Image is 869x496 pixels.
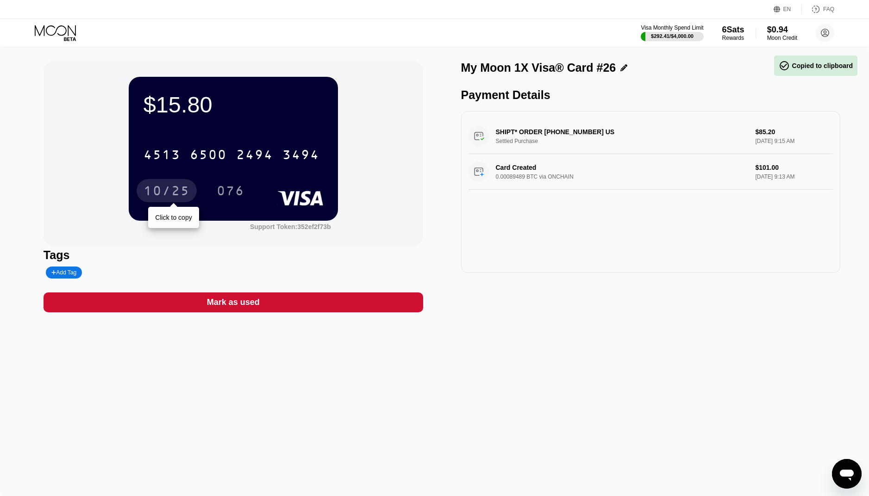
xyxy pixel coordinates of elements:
[210,179,251,202] div: 076
[138,143,325,166] div: 4513650024943494
[155,214,192,221] div: Click to copy
[722,25,744,41] div: 6SatsRewards
[144,149,181,163] div: 4513
[217,185,244,199] div: 076
[51,269,76,276] div: Add Tag
[461,61,616,74] div: My Moon 1X Visa® Card #26
[779,60,853,71] div: Copied to clipboard
[651,33,694,39] div: $292.41 / $4,000.00
[190,149,227,163] div: 6500
[722,25,744,35] div: 6 Sats
[144,185,190,199] div: 10/25
[46,267,82,279] div: Add Tag
[783,6,791,12] div: EN
[832,459,862,489] iframe: Button to launch messaging window
[207,297,260,308] div: Mark as used
[767,25,797,35] div: $0.94
[767,25,797,41] div: $0.94Moon Credit
[722,35,744,41] div: Rewards
[823,6,834,12] div: FAQ
[137,179,197,202] div: 10/25
[641,25,703,41] div: Visa Monthly Spend Limit$292.41/$4,000.00
[641,25,703,31] div: Visa Monthly Spend Limit
[779,60,790,71] span: 
[250,223,331,230] div: Support Token:352ef2f73b
[282,149,319,163] div: 3494
[802,5,834,14] div: FAQ
[236,149,273,163] div: 2494
[250,223,331,230] div: Support Token: 352ef2f73b
[767,35,797,41] div: Moon Credit
[44,248,423,262] div: Tags
[44,292,423,312] div: Mark as used
[144,92,323,118] div: $15.80
[461,88,841,102] div: Payment Details
[774,5,802,14] div: EN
